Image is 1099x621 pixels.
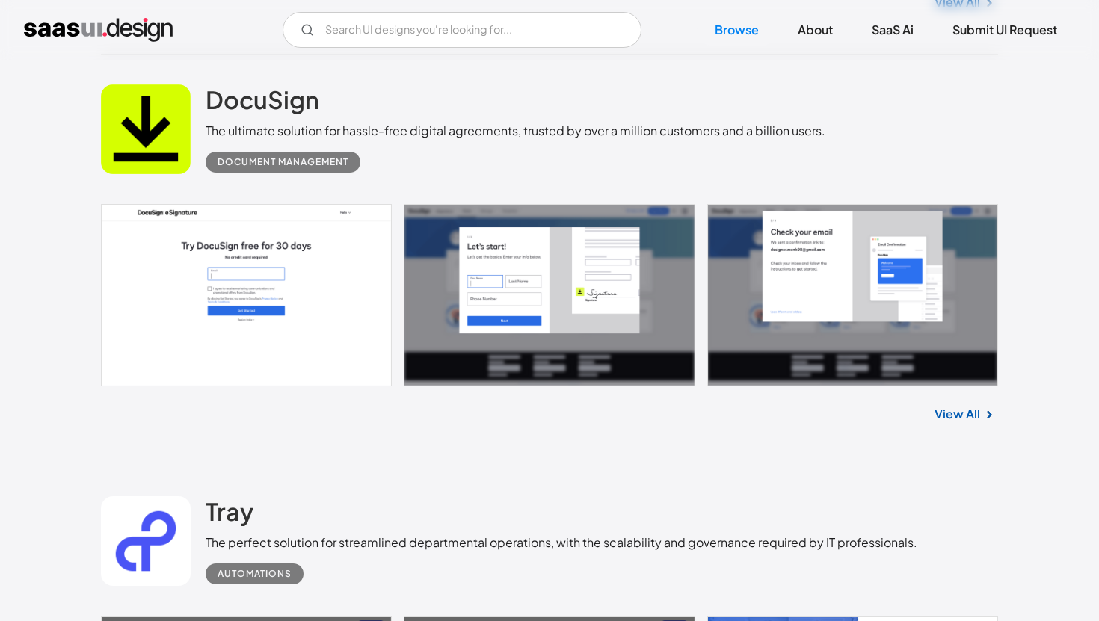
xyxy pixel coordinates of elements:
[206,496,253,526] h2: Tray
[206,84,319,122] a: DocuSign
[854,13,932,46] a: SaaS Ai
[206,534,917,552] div: The perfect solution for streamlined departmental operations, with the scalability and governance...
[218,153,348,171] div: Document Management
[780,13,851,46] a: About
[935,13,1075,46] a: Submit UI Request
[935,405,980,423] a: View All
[206,122,825,140] div: The ultimate solution for hassle-free digital agreements, trusted by over a million customers and...
[218,565,292,583] div: Automations
[283,12,641,48] input: Search UI designs you're looking for...
[24,18,173,42] a: home
[206,496,253,534] a: Tray
[697,13,777,46] a: Browse
[283,12,641,48] form: Email Form
[206,84,319,114] h2: DocuSign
